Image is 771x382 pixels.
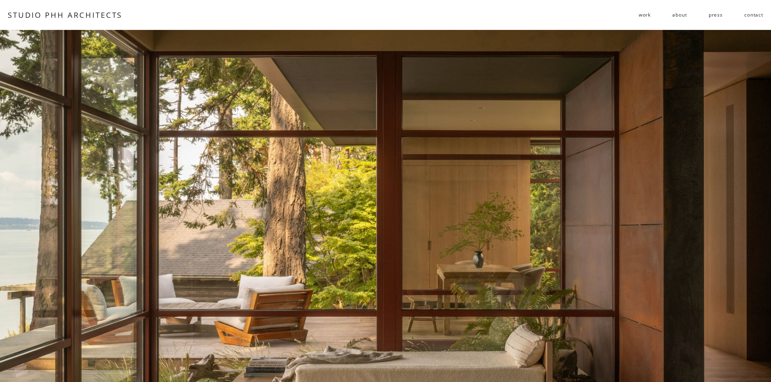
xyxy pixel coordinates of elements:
[8,10,122,20] a: STUDIO PHH ARCHITECTS
[639,9,651,21] span: work
[744,8,763,21] a: contact
[639,8,651,21] a: folder dropdown
[672,8,687,21] a: about
[709,8,723,21] a: press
